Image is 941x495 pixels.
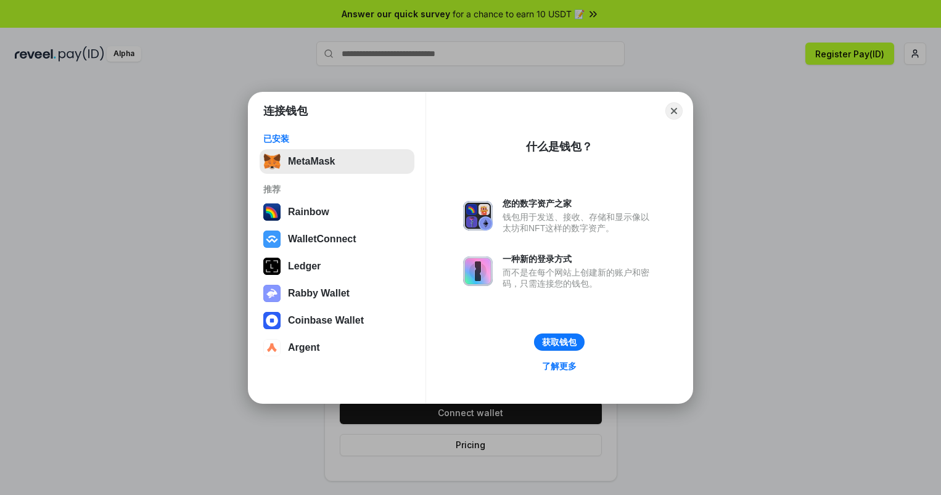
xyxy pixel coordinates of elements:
button: Close [665,102,683,120]
div: 您的数字资产之家 [503,198,655,209]
img: svg+xml,%3Csvg%20width%3D%2228%22%20height%3D%2228%22%20viewBox%3D%220%200%2028%2028%22%20fill%3D... [263,231,281,248]
div: Coinbase Wallet [288,315,364,326]
button: WalletConnect [260,227,414,252]
img: svg+xml,%3Csvg%20fill%3D%22none%22%20height%3D%2233%22%20viewBox%3D%220%200%2035%2033%22%20width%... [263,153,281,170]
div: WalletConnect [288,234,356,245]
div: Ledger [288,261,321,272]
div: 已安装 [263,133,411,144]
div: 获取钱包 [542,337,577,348]
button: Rabby Wallet [260,281,414,306]
div: 推荐 [263,184,411,195]
div: 什么是钱包？ [526,139,593,154]
div: MetaMask [288,156,335,167]
img: svg+xml,%3Csvg%20xmlns%3D%22http%3A%2F%2Fwww.w3.org%2F2000%2Fsvg%22%20fill%3D%22none%22%20viewBox... [263,285,281,302]
img: svg+xml,%3Csvg%20width%3D%2228%22%20height%3D%2228%22%20viewBox%3D%220%200%2028%2028%22%20fill%3D... [263,339,281,356]
img: svg+xml,%3Csvg%20xmlns%3D%22http%3A%2F%2Fwww.w3.org%2F2000%2Fsvg%22%20fill%3D%22none%22%20viewBox... [463,201,493,231]
a: 了解更多 [535,358,584,374]
button: 获取钱包 [534,333,585,351]
div: Rainbow [288,207,329,218]
div: Argent [288,342,320,353]
div: Rabby Wallet [288,288,350,299]
button: Rainbow [260,200,414,224]
h1: 连接钱包 [263,104,308,118]
div: 而不是在每个网站上创建新的账户和密码，只需连接您的钱包。 [503,267,655,289]
img: svg+xml,%3Csvg%20xmlns%3D%22http%3A%2F%2Fwww.w3.org%2F2000%2Fsvg%22%20fill%3D%22none%22%20viewBox... [463,256,493,286]
button: Ledger [260,254,414,279]
button: MetaMask [260,149,414,174]
img: svg+xml,%3Csvg%20xmlns%3D%22http%3A%2F%2Fwww.w3.org%2F2000%2Fsvg%22%20width%3D%2228%22%20height%3... [263,258,281,275]
div: 了解更多 [542,361,577,372]
img: svg+xml,%3Csvg%20width%3D%2228%22%20height%3D%2228%22%20viewBox%3D%220%200%2028%2028%22%20fill%3D... [263,312,281,329]
button: Coinbase Wallet [260,308,414,333]
div: 一种新的登录方式 [503,253,655,264]
div: 钱包用于发送、接收、存储和显示像以太坊和NFT这样的数字资产。 [503,211,655,234]
img: svg+xml,%3Csvg%20width%3D%22120%22%20height%3D%22120%22%20viewBox%3D%220%200%20120%20120%22%20fil... [263,203,281,221]
button: Argent [260,335,414,360]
